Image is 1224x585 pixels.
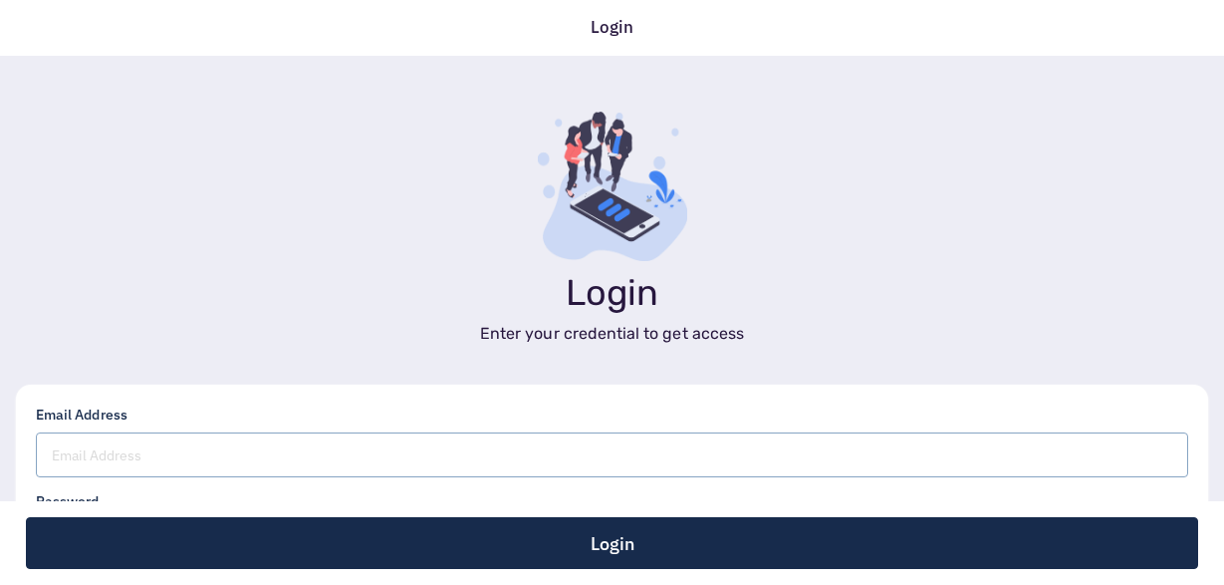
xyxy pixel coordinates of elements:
input: Email Address [36,433,1188,477]
label: Email Address [36,405,127,426]
h1: Login [16,271,1208,314]
button: Login [26,517,1198,569]
h5: Enter your credential to get access [16,324,1208,343]
label: Password [36,491,99,512]
div: Login [581,15,643,41]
